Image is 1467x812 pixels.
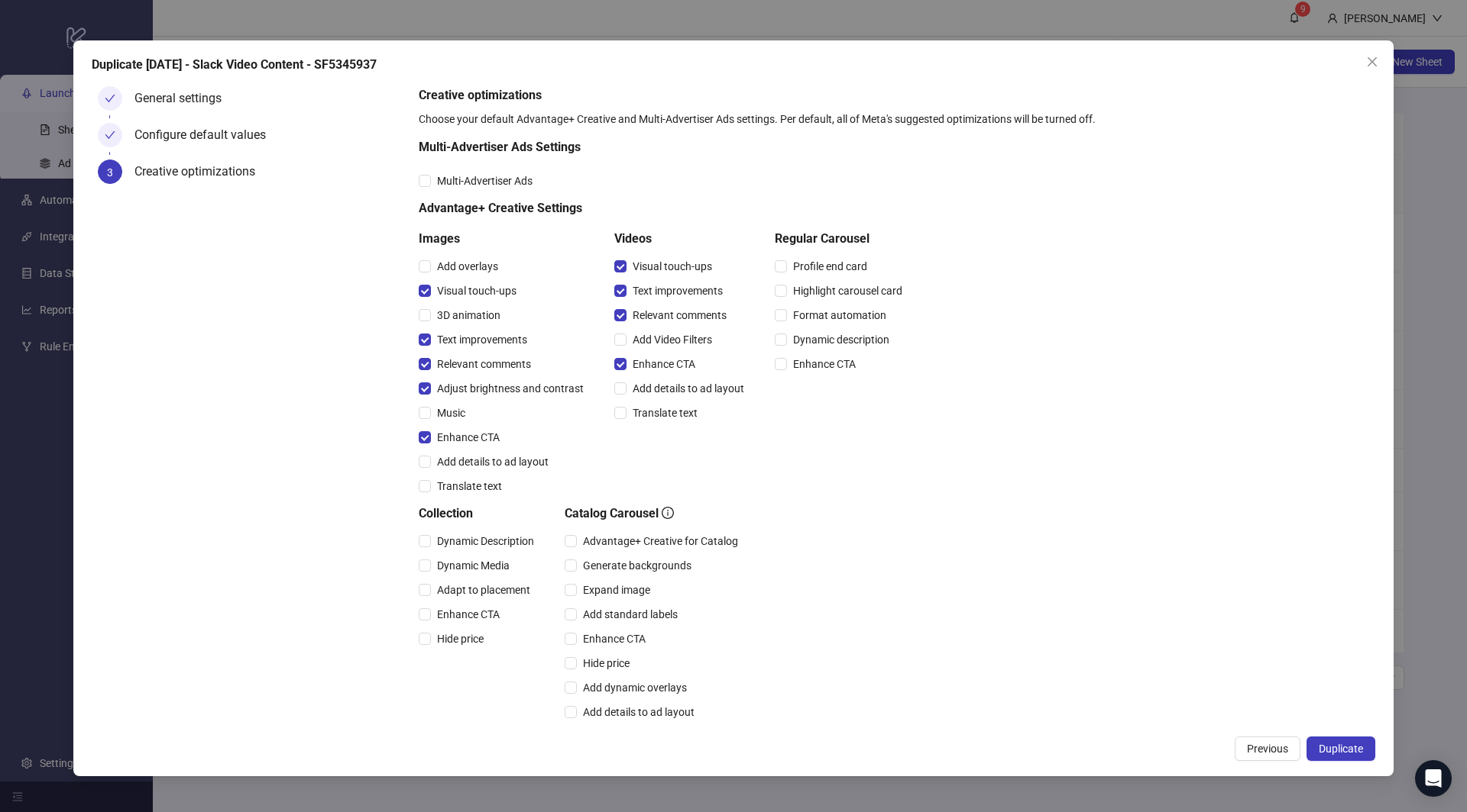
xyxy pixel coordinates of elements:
[431,478,508,495] span: Translate text
[787,331,895,348] span: Dynamic description
[419,111,1369,127] div: Choose your default Advantage+ Creative and Multi-Advertiser Ads settings. Per default, all of Me...
[577,630,652,647] span: Enhance CTA
[787,258,873,275] span: Profile end card
[1360,50,1384,74] button: Close
[431,429,506,446] span: Enhance CTA
[419,504,540,523] h5: Collection
[431,258,504,275] span: Add overlays
[787,356,862,372] span: Enhance CTA
[577,582,656,598] span: Expand image
[431,307,507,324] span: 3D animation
[577,704,701,720] span: Add details to ad layout
[627,307,733,324] span: Relevant comments
[92,56,1375,74] div: Duplicate [DATE] - Slack Video Content - SF5345937
[627,380,750,397] span: Add details to ad layout
[431,172,539,189] span: Multi-Advertiser Ads
[787,307,892,324] span: Format automation
[431,380,590,397] span: Adjust brightness and contrast
[1415,760,1452,797] div: Open Intercom Messenger
[431,557,516,574] span: Dynamic Media
[134,123,278,147] div: Configure default values
[431,630,490,647] span: Hide price
[419,138,908,156] h5: Multi-Advertiser Ads Settings
[431,356,537,372] span: Relevant comments
[1247,743,1288,755] span: Previous
[431,404,471,421] span: Music
[105,130,115,140] span: check
[627,356,701,372] span: Enhance CTA
[419,230,590,248] h5: Images
[614,230,750,248] h5: Videos
[627,331,718,348] span: Add Video Filters
[577,533,744,549] span: Advantage+ Creative for Catalog
[431,582,536,598] span: Adapt to placement
[1307,736,1375,761] button: Duplicate
[107,166,113,179] span: 3
[775,230,908,248] h5: Regular Carousel
[787,282,908,299] span: Highlight carousel card
[419,199,908,217] h5: Advantage+ Creative Settings
[577,606,684,623] span: Add standard labels
[134,86,234,111] div: General settings
[565,504,744,523] h5: Catalog Carousel
[134,159,267,184] div: Creative optimizations
[431,282,523,299] span: Visual touch-ups
[577,679,693,696] span: Add dynamic overlays
[431,331,533,348] span: Text improvements
[419,86,1369,105] h5: Creative optimizations
[627,404,704,421] span: Translate text
[431,533,540,549] span: Dynamic Description
[627,282,729,299] span: Text improvements
[1366,56,1378,68] span: close
[577,557,698,574] span: Generate backgrounds
[1319,743,1363,755] span: Duplicate
[1235,736,1300,761] button: Previous
[431,453,555,470] span: Add details to ad layout
[105,93,115,104] span: check
[662,507,674,519] span: info-circle
[627,258,718,275] span: Visual touch-ups
[577,655,636,672] span: Hide price
[431,606,506,623] span: Enhance CTA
